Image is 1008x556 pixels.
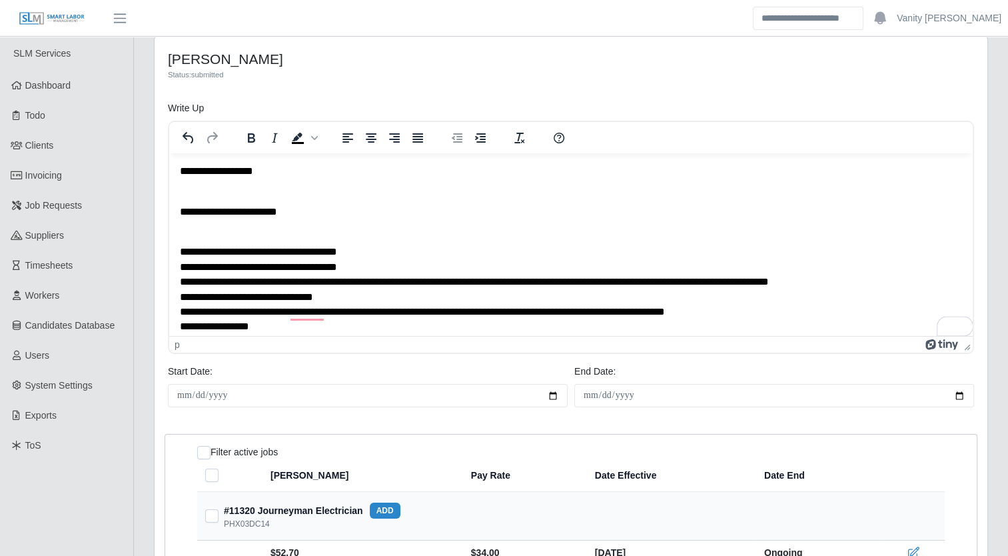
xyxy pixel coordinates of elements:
div: PHX03DC14 [224,519,270,529]
button: Align right [383,129,406,147]
span: Exports [25,410,57,421]
div: Background color Black [286,129,320,147]
iframe: Rich Text Area [169,153,973,336]
img: SLM Logo [19,11,85,26]
button: Clear formatting [508,129,531,147]
a: Powered by Tiny [925,339,959,350]
span: Status:submitted [168,71,223,79]
th: Date End [754,459,879,492]
th: Date Effective [584,459,754,492]
input: Search [753,7,863,30]
span: Timesheets [25,260,73,271]
h4: [PERSON_NAME] [168,51,767,67]
span: Users [25,350,50,361]
button: Help [548,129,570,147]
span: ToS [25,440,41,451]
label: Start Date: [168,365,213,379]
button: Italic [263,129,286,147]
th: [PERSON_NAME] [262,459,460,492]
label: End Date: [574,365,616,379]
button: Increase indent [469,129,492,147]
span: System Settings [25,380,93,391]
button: Decrease indent [446,129,468,147]
div: p [175,339,180,350]
span: Todo [25,110,45,121]
th: Pay Rate [460,459,584,492]
a: Vanity [PERSON_NAME] [897,11,1001,25]
span: Candidates Database [25,320,115,331]
button: add [370,503,400,519]
button: Align center [360,129,382,147]
span: Workers [25,290,60,301]
span: Suppliers [25,230,64,241]
button: Align left [336,129,359,147]
div: #11320 Journeyman Electrician [224,503,400,519]
div: Press the Up and Down arrow keys to resize the editor. [959,337,973,353]
span: Clients [25,140,54,151]
span: SLM Services [13,48,71,59]
button: Redo [201,129,223,147]
button: Undo [177,129,200,147]
span: Job Requests [25,200,83,211]
span: Invoicing [25,170,62,181]
button: Justify [406,129,429,147]
label: Write Up [168,101,204,115]
span: Dashboard [25,80,71,91]
button: Bold [240,129,262,147]
div: Filter active jobs [197,445,278,459]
